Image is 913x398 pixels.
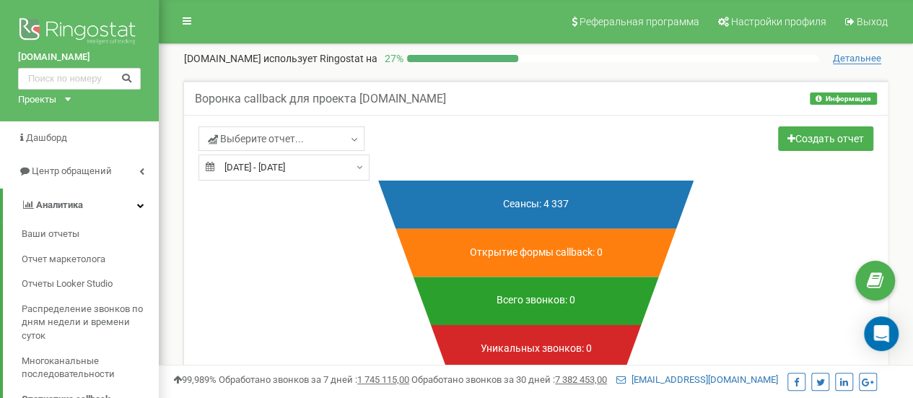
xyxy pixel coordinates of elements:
[26,132,67,143] span: Дашборд
[32,165,112,176] span: Центр обращений
[3,189,159,222] a: Аналитика
[22,222,159,247] a: Ваши отчеты
[263,53,377,64] span: использует Ringostat на
[810,92,877,105] button: Информация
[580,16,699,27] span: Реферальная программа
[616,374,778,385] a: [EMAIL_ADDRESS][DOMAIN_NAME]
[411,374,607,385] span: Обработано звонков за 30 дней :
[18,14,141,51] img: Ringostat logo
[22,277,113,291] span: Отчеты Looker Studio
[208,131,304,146] span: Выберите отчет...
[22,297,159,349] a: Распределение звонков по дням недели и времени суток
[22,228,79,241] span: Ваши отчеты
[184,51,377,66] p: [DOMAIN_NAME]
[731,16,826,27] span: Настройки профиля
[195,92,446,105] h5: Воронка callback для проекта [DOMAIN_NAME]
[18,68,141,90] input: Поиск по номеру
[377,51,407,66] p: 27 %
[36,199,83,210] span: Аналитика
[198,126,364,151] a: Выберите отчет...
[22,272,159,297] a: Отчеты Looker Studio
[22,349,159,387] a: Многоканальные последовательности
[555,374,607,385] u: 7 382 453,00
[778,126,873,151] a: Создать отчет
[173,374,217,385] span: 99,989%
[22,303,152,343] span: Распределение звонков по дням недели и времени суток
[22,355,152,381] span: Многоканальные последовательности
[18,51,141,64] a: [DOMAIN_NAME]
[833,53,881,64] span: Детальнее
[864,316,899,351] div: Open Intercom Messenger
[357,374,409,385] u: 1 745 115,00
[219,374,409,385] span: Обработано звонков за 7 дней :
[18,93,56,107] div: Проекты
[22,247,159,272] a: Отчет маркетолога
[22,253,105,267] span: Отчет маркетолога
[857,16,888,27] span: Выход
